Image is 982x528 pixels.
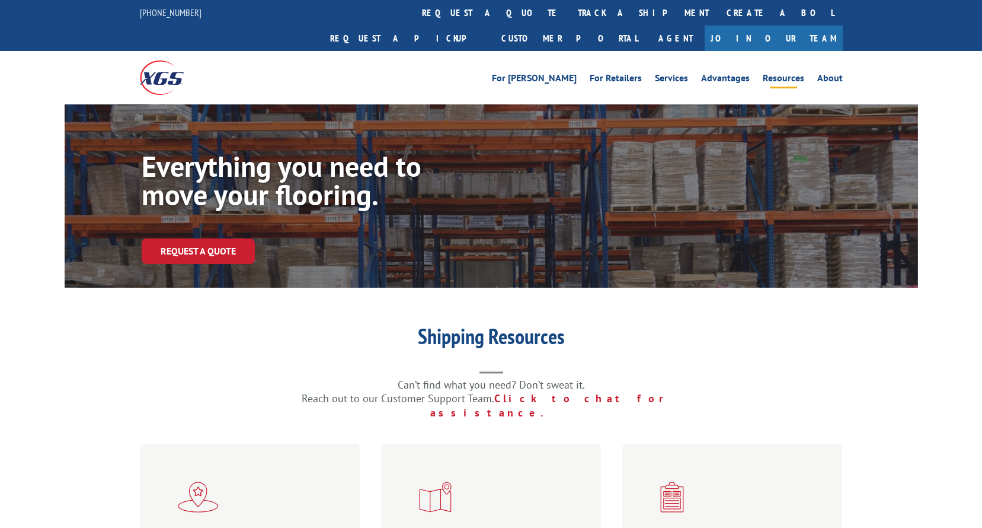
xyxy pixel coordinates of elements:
a: Services [655,74,688,87]
img: xgs-icon-flagship-distribution-model-red [178,482,219,513]
a: Click to chat for assistance. [430,392,680,419]
a: Request a Quote [142,238,255,264]
a: Agent [647,26,705,51]
a: For [PERSON_NAME] [492,74,577,87]
p: Can’t find what you need? Don’t sweat it. Reach out to our Customer Support Team. [254,378,728,420]
a: Advantages [701,74,750,87]
a: Join Our Team [705,26,843,51]
a: Customer Portal [492,26,647,51]
img: xgs-icon-distribution-map-red [419,482,452,513]
a: About [817,74,843,87]
h1: Everything you need to move your flooring. [142,152,497,215]
a: Resources [763,74,804,87]
h1: Shipping Resources [254,326,728,353]
img: xgs-icon-bo-l-generator-red [660,482,684,513]
a: [PHONE_NUMBER] [140,7,201,18]
a: For Retailers [590,74,642,87]
a: Request a pickup [321,26,492,51]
